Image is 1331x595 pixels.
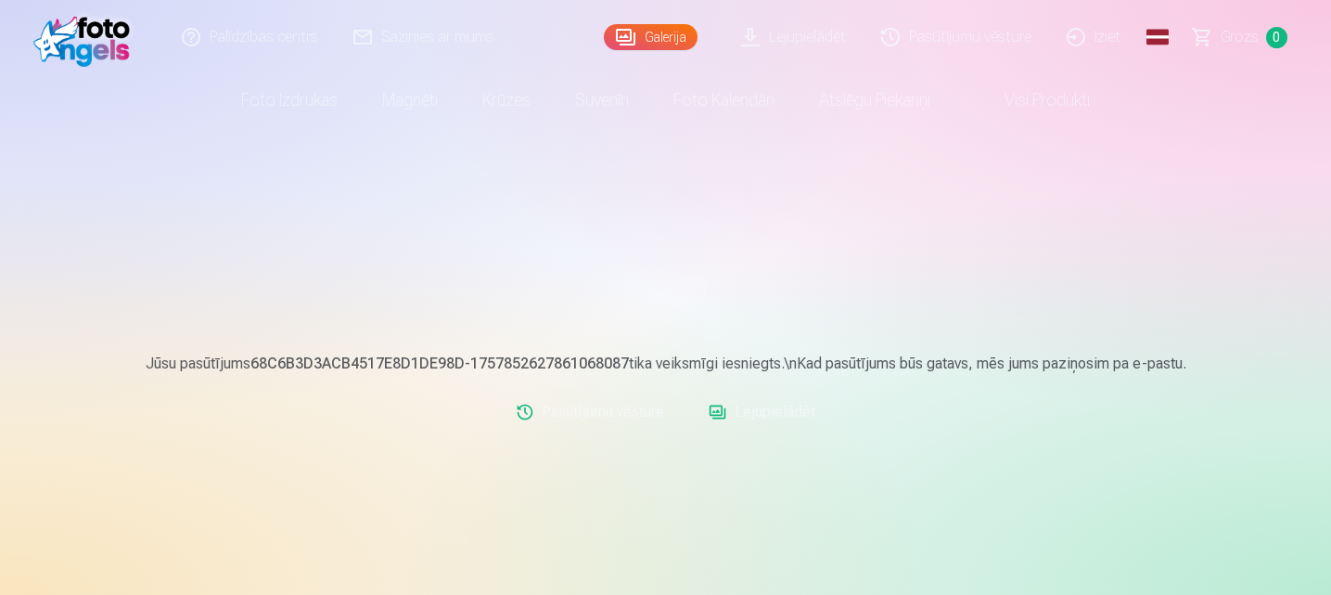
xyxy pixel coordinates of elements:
p: Jūsu pasūtījums tika veiksmīgi iesniegts.\nKad pasūtījums būs gatavs, mēs jums paziņosim pa e-pastu. [124,353,1208,375]
a: Foto izdrukas [219,74,360,126]
a: Suvenīri [553,74,651,126]
a: Visi produkti [953,74,1112,126]
a: Krūzes [460,74,553,126]
a: Atslēgu piekariņi [797,74,953,126]
a: Lejupielādēt [701,394,823,431]
span: 0 [1266,27,1287,48]
a: Galerija [604,24,697,50]
h1: Paldies! [124,275,1208,308]
span: Grozs [1221,26,1259,48]
b: 68C6B3D3ACB4517E8D1DE98D-1757852627861068087 [250,355,629,372]
a: Magnēti [360,74,460,126]
a: Foto kalendāri [651,74,797,126]
img: /fa1 [33,7,140,67]
a: Pasūtījumu vēsture [508,394,672,431]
